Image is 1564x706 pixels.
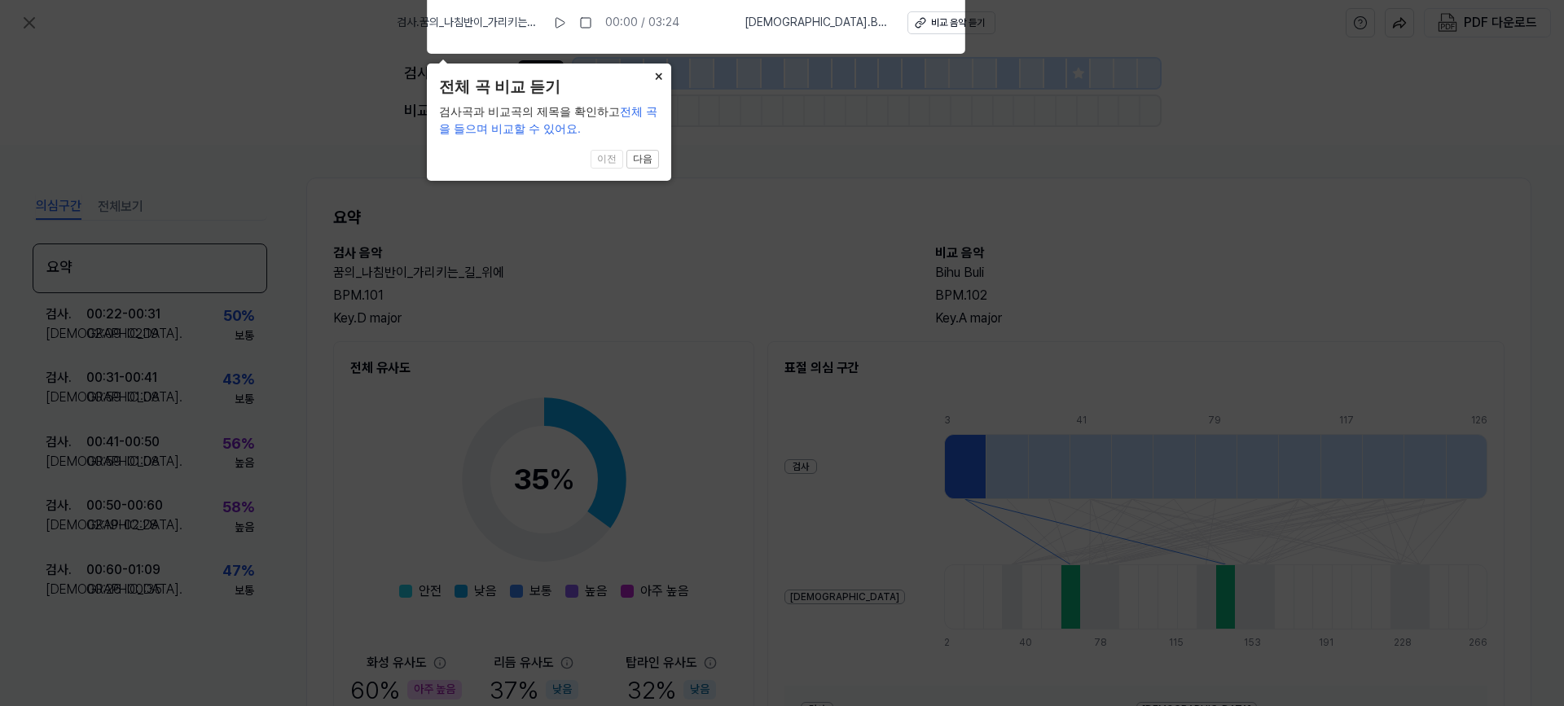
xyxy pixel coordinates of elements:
[626,150,659,169] button: 다음
[907,11,995,34] button: 비교 음악 듣기
[931,16,985,30] div: 비교 음악 듣기
[605,15,679,31] div: 00:00 / 03:24
[439,105,657,135] span: 전체 곡을 들으며 비교할 수 있어요.
[745,15,888,31] span: [DEMOGRAPHIC_DATA] . Bihu Buli
[439,103,659,138] div: 검사곡과 비교곡의 제목을 확인하고
[397,15,540,31] span: 검사 . 꿈의_나침반이_가리키는_길_위에
[439,76,659,99] header: 전체 곡 비교 듣기
[645,64,671,86] button: Close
